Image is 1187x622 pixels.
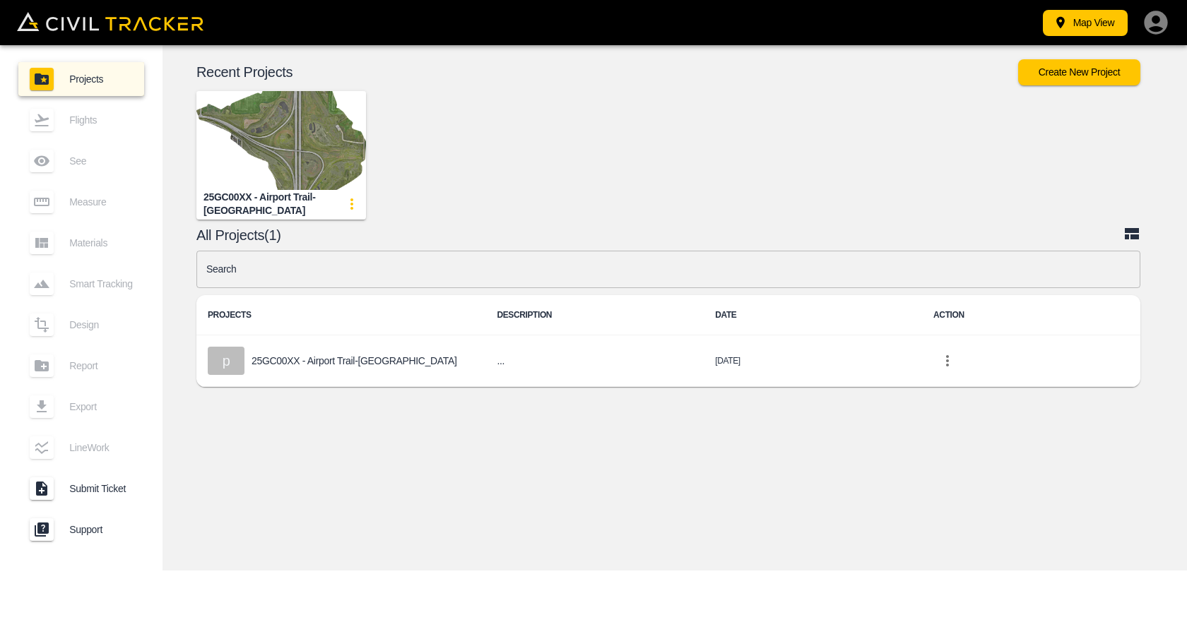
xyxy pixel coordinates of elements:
div: 25GC00XX - Airport Trail-[GEOGRAPHIC_DATA] [203,191,338,217]
span: Projects [69,73,133,85]
p: All Projects(1) [196,229,1123,241]
p: 25GC00XX - Airport Trail-[GEOGRAPHIC_DATA] [252,355,457,366]
a: Projects [18,62,144,96]
th: DATE [704,295,922,335]
div: p [208,347,244,375]
h6: ... [497,352,692,370]
img: 25GC00XX - Airport Trail-NC [196,91,366,190]
p: Recent Projects [196,66,1018,78]
a: Support [18,513,144,546]
img: Civil Tracker [17,12,203,31]
button: Map View [1043,10,1128,36]
button: Create New Project [1018,59,1140,85]
span: Submit Ticket [69,483,133,494]
table: project-list-table [196,295,1140,387]
a: Submit Ticket [18,472,144,506]
th: DESCRIPTION [485,295,704,335]
button: update-card-details [338,190,366,218]
th: PROJECTS [196,295,485,335]
td: [DATE] [704,335,922,387]
span: Support [69,524,133,535]
th: ACTION [922,295,1140,335]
